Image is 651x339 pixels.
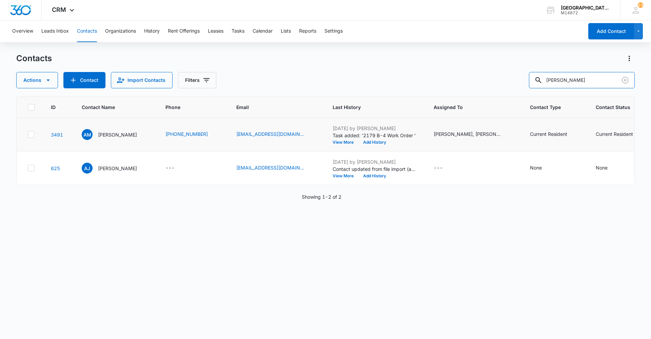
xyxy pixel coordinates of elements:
div: Email - aliciacadena2121@gmail.com - Select to Edit Field [236,130,316,139]
button: Lists [281,20,291,42]
p: [PERSON_NAME] [98,165,137,172]
p: [PERSON_NAME] [98,131,137,138]
p: Contact updated from file import (apply-now-2021-06-03 - PA edit for CRM import (2).csv): -- Desi... [333,165,417,173]
h1: Contacts [16,53,52,64]
p: Showing 1-2 of 2 [302,193,341,200]
span: Phone [165,104,210,111]
button: Filters [178,72,216,88]
div: Contact Type - None - Select to Edit Field [530,164,554,172]
span: AM [82,129,93,140]
button: Add History [358,140,391,144]
button: History [144,20,160,42]
button: Actions [624,53,635,64]
div: Contact Name - Alicia Jacobson - Select to Edit Field [82,163,149,174]
div: [PERSON_NAME], [PERSON_NAME], [PERSON_NAME], [PERSON_NAME] [434,130,501,138]
button: Calendar [253,20,273,42]
p: [DATE] by [PERSON_NAME] [333,125,417,132]
button: Organizations [105,20,136,42]
button: Import Contacts [111,72,173,88]
div: Current Resident [530,130,567,138]
input: Search Contacts [529,72,635,88]
button: Clear [620,75,631,86]
button: View More [333,174,358,178]
span: CRM [52,6,66,13]
div: Email - anj21.an@gmail.com - Select to Edit Field [236,164,316,172]
button: Actions [16,72,58,88]
button: Settings [324,20,343,42]
p: [DATE] by [PERSON_NAME] [333,158,417,165]
button: Contacts [77,20,97,42]
a: Navigate to contact details page for Alicia Marie Cadena [51,132,63,138]
div: Phone - (806) 805-1045 - Select to Edit Field [165,130,220,139]
a: Navigate to contact details page for Alicia Jacobson [51,165,60,171]
button: Leads Inbox [41,20,69,42]
button: Rent Offerings [168,20,200,42]
span: Contact Name [82,104,139,111]
span: 23 [638,2,643,8]
div: Contact Status - None - Select to Edit Field [596,164,620,172]
button: Reports [299,20,316,42]
a: [EMAIL_ADDRESS][DOMAIN_NAME] [236,164,304,171]
div: Contact Name - Alicia Marie Cadena - Select to Edit Field [82,129,149,140]
a: [PHONE_NUMBER] [165,130,208,138]
p: Task added: '2179 B-4 Work Order ' [333,132,417,139]
button: Add Contact [63,72,105,88]
a: [EMAIL_ADDRESS][DOMAIN_NAME] [236,130,304,138]
div: Phone - - Select to Edit Field [165,164,187,172]
div: None [530,164,542,171]
span: ID [51,104,56,111]
button: View More [333,140,358,144]
span: Assigned To [434,104,504,111]
span: Contact Type [530,104,570,111]
span: Email [236,104,307,111]
div: --- [165,164,175,172]
span: AJ [82,163,93,174]
div: Assigned To - Becca McDermott, Chris Urrutia, Derrick Williams, Jonathan Guptill - Select to Edit... [434,130,514,139]
button: Add History [358,174,391,178]
div: account name [561,5,610,11]
button: Leases [208,20,223,42]
div: Assigned To - - Select to Edit Field [434,164,455,172]
button: Tasks [232,20,244,42]
div: account id [561,11,610,15]
div: --- [434,164,443,172]
div: notifications count [638,2,643,8]
div: Contact Status - Current Resident - Select to Edit Field [596,130,645,139]
span: Contact Status [596,104,635,111]
button: Overview [12,20,33,42]
div: Contact Type - Current Resident - Select to Edit Field [530,130,579,139]
span: Last History [333,104,408,111]
div: Current Resident [596,130,633,138]
button: Add Contact [588,23,634,39]
div: None [596,164,608,171]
